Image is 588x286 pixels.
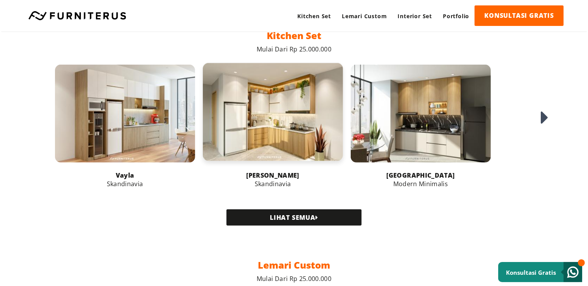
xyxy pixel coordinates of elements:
p: [GEOGRAPHIC_DATA] [351,171,491,180]
p: Mulai Dari Rp 25.000.000 [55,45,533,53]
h2: Lemari Custom [55,259,533,271]
a: KONSULTASI GRATIS [475,5,564,26]
p: [PERSON_NAME] [203,171,343,180]
a: Interior Set [393,5,438,27]
small: Konsultasi Gratis [506,269,556,276]
p: Modern Minimalis [351,180,491,188]
a: Kitchen Set [292,5,336,27]
a: Lemari Custom [336,5,392,27]
p: Vayla [55,171,195,180]
a: Konsultasi Gratis [498,262,582,282]
p: Skandinavia [203,180,343,188]
a: Portfolio [437,5,475,27]
p: Mulai Dari Rp 25.000.000 [55,274,533,283]
a: LIHAT SEMUA [226,209,362,226]
h2: Kitchen Set [55,29,533,42]
p: Skandinavia [55,180,195,188]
